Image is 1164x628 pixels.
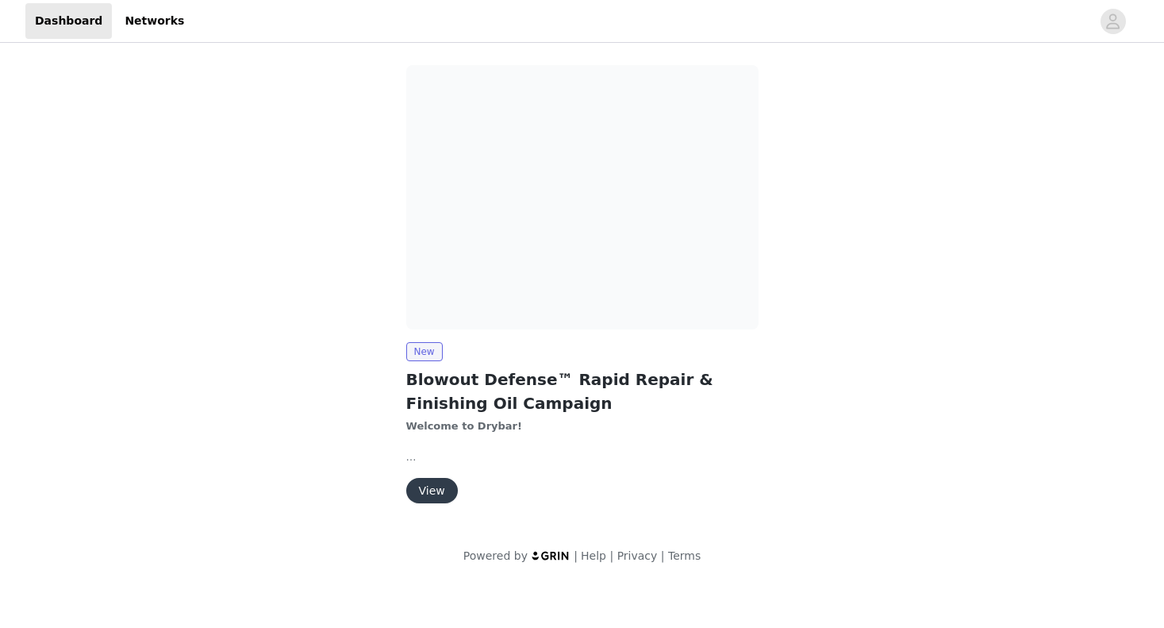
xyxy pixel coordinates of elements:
[25,3,112,39] a: Dashboard
[463,549,528,562] span: Powered by
[406,485,458,497] a: View
[115,3,194,39] a: Networks
[406,65,759,329] img: Drybar
[406,342,443,361] span: New
[531,550,570,561] img: logo
[617,549,658,562] a: Privacy
[1105,9,1120,34] div: avatar
[406,478,458,503] button: View
[581,549,606,562] a: Help
[406,449,759,465] p: We're looking for creators who’d love to try our newest launch: !
[406,368,759,415] h2: Blowout Defense™ Rapid Repair & Finishing Oil Campaign
[609,549,613,562] span: |
[574,549,578,562] span: |
[406,420,522,432] strong: Welcome to Drybar!
[661,549,665,562] span: |
[668,549,701,562] a: Terms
